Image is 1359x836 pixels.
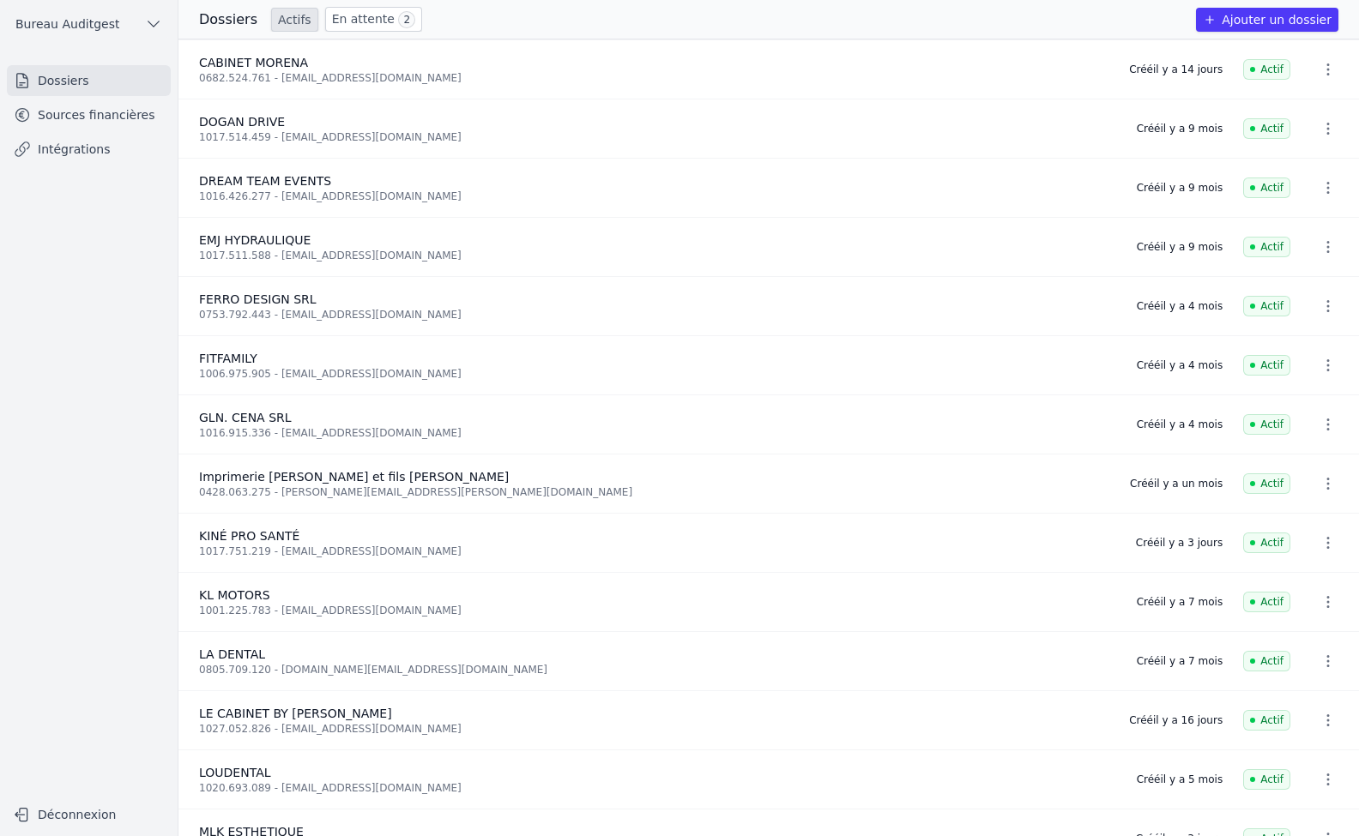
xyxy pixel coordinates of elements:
[199,722,1108,736] div: 1027.052.826 - [EMAIL_ADDRESS][DOMAIN_NAME]
[7,801,171,828] button: Déconnexion
[199,174,331,188] span: DREAM TEAM EVENTS
[199,367,1116,381] div: 1006.975.905 - [EMAIL_ADDRESS][DOMAIN_NAME]
[199,588,270,602] span: KL MOTORS
[199,9,257,30] h3: Dossiers
[1137,654,1223,668] div: Créé il y a 7 mois
[7,99,171,130] a: Sources financières
[199,781,1116,795] div: 1020.693.089 - [EMAIL_ADDRESS][DOMAIN_NAME]
[1243,355,1290,376] span: Actif
[1196,8,1338,32] button: Ajouter un dossier
[1137,595,1223,609] div: Créé il y a 7 mois
[1130,477,1223,490] div: Créé il y a un mois
[199,71,1108,85] div: 0682.524.761 - [EMAIL_ADDRESS][DOMAIN_NAME]
[1137,418,1223,431] div: Créé il y a 4 mois
[1129,63,1223,76] div: Créé il y a 14 jours
[1243,592,1290,612] span: Actif
[7,134,171,165] a: Intégrations
[1137,773,1223,786] div: Créé il y a 5 mois
[199,249,1116,262] div: 1017.511.588 - [EMAIL_ADDRESS][DOMAIN_NAME]
[398,11,415,28] span: 2
[199,766,271,779] span: LOUDENTAL
[199,352,257,365] span: FITFAMILY
[199,663,1116,677] div: 0805.709.120 - [DOMAIN_NAME][EMAIL_ADDRESS][DOMAIN_NAME]
[199,411,292,424] span: GLN. CENA SRL
[1137,240,1223,254] div: Créé il y a 9 mois
[199,470,509,484] span: Imprimerie [PERSON_NAME] et fils [PERSON_NAME]
[1243,177,1290,198] span: Actif
[1137,181,1223,195] div: Créé il y a 9 mois
[7,65,171,96] a: Dossiers
[199,292,317,306] span: FERRO DESIGN SRL
[1243,414,1290,435] span: Actif
[199,647,265,661] span: LA DENTAL
[1243,651,1290,671] span: Actif
[199,308,1116,322] div: 0753.792.443 - [EMAIL_ADDRESS][DOMAIN_NAME]
[199,604,1116,617] div: 1001.225.783 - [EMAIL_ADDRESS][DOMAIN_NAME]
[199,189,1116,203] div: 1016.426.277 - [EMAIL_ADDRESS][DOMAIN_NAME]
[1243,296,1290,316] span: Actif
[15,15,119,33] span: Bureau Auditgest
[199,544,1115,558] div: 1017.751.219 - [EMAIL_ADDRESS][DOMAIN_NAME]
[199,56,308,69] span: CABINET MORENA
[1129,713,1223,727] div: Créé il y a 16 jours
[1137,122,1223,135] div: Créé il y a 9 mois
[1243,237,1290,257] span: Actif
[1137,358,1223,372] div: Créé il y a 4 mois
[325,7,422,32] a: En attente 2
[199,130,1116,144] div: 1017.514.459 - [EMAIL_ADDRESS][DOMAIN_NAME]
[1243,59,1290,80] span: Actif
[199,529,299,543] span: KINÉ PRO SANTÉ
[1243,710,1290,731] span: Actif
[1243,532,1290,553] span: Actif
[199,233,311,247] span: EMJ HYDRAULIQUE
[199,707,392,720] span: LE CABINET BY [PERSON_NAME]
[1137,299,1223,313] div: Créé il y a 4 mois
[7,10,171,38] button: Bureau Auditgest
[271,8,318,32] a: Actifs
[1136,536,1223,550] div: Créé il y a 3 jours
[1243,473,1290,494] span: Actif
[1243,769,1290,790] span: Actif
[1243,118,1290,139] span: Actif
[199,426,1116,440] div: 1016.915.336 - [EMAIL_ADDRESS][DOMAIN_NAME]
[199,115,285,129] span: DOGAN DRIVE
[199,485,1109,499] div: 0428.063.275 - [PERSON_NAME][EMAIL_ADDRESS][PERSON_NAME][DOMAIN_NAME]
